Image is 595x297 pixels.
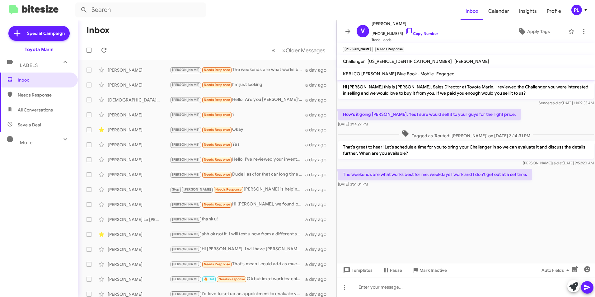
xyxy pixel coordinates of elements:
[305,246,331,252] div: a day ago
[305,112,331,118] div: a day ago
[483,2,514,20] a: Calendar
[170,171,305,178] div: Dude I ask for that car long time ago
[18,92,71,98] span: Needs Response
[343,47,373,52] small: [PERSON_NAME]
[305,276,331,282] div: a day ago
[204,68,230,72] span: Needs Response
[204,98,230,102] span: Needs Response
[268,44,279,57] button: Previous
[305,127,331,133] div: a day ago
[108,67,170,73] div: [PERSON_NAME]
[461,2,483,20] a: Inbox
[170,246,305,253] div: Hi [PERSON_NAME], I will have [PERSON_NAME] from my sales team reach out to you.
[368,59,452,64] span: [US_VEHICLE_IDENTIFICATION_NUMBER]
[305,172,331,178] div: a day ago
[108,142,170,148] div: [PERSON_NAME]
[108,216,170,223] div: [PERSON_NAME] Le [PERSON_NAME]
[551,101,562,105] span: said at
[338,141,594,159] p: That's great to hear! Let's schedule a time for you to bring your Challenger in so we can evaluat...
[436,71,455,77] span: Engaged
[305,142,331,148] div: a day ago
[170,186,305,193] div: [PERSON_NAME] is helping us thank you
[108,201,170,208] div: [PERSON_NAME]
[552,161,563,165] span: said at
[542,2,566,20] a: Profile
[170,126,305,133] div: Okay
[172,158,200,162] span: [PERSON_NAME]
[108,112,170,118] div: [PERSON_NAME]
[282,46,286,54] span: »
[405,31,438,36] a: Copy Number
[539,101,594,105] span: Sender [DATE] 11:09:33 AM
[204,262,230,266] span: Needs Response
[108,82,170,88] div: [PERSON_NAME]
[172,98,200,102] span: [PERSON_NAME]
[536,265,576,276] button: Auto Fields
[108,97,170,103] div: [DEMOGRAPHIC_DATA][PERSON_NAME]
[172,232,200,236] span: [PERSON_NAME]
[566,5,588,15] button: PL
[502,26,565,37] button: Apply Tags
[279,44,329,57] button: Next
[172,277,200,281] span: [PERSON_NAME]
[172,202,200,206] span: [PERSON_NAME]
[170,66,305,73] div: The weekends are what works best for me, weekdays I work and I don't get out at a set time.
[372,27,438,37] span: [PHONE_NUMBER]
[305,261,331,267] div: a day ago
[18,77,71,83] span: Inbox
[407,265,452,276] button: Mark Inactive
[343,59,365,64] span: Challenger
[361,26,365,36] span: V
[305,216,331,223] div: a day ago
[218,277,245,281] span: Needs Response
[338,169,532,180] p: The weekends are what works best for me, weekdays I work and I don't get out at a set time.
[172,83,200,87] span: [PERSON_NAME]
[108,172,170,178] div: [PERSON_NAME]
[170,276,305,283] div: Ok but im at work teaching cant answer phone
[172,292,200,296] span: [PERSON_NAME]
[172,262,200,266] span: [PERSON_NAME]
[204,158,230,162] span: Needs Response
[27,30,65,36] span: Special Campaign
[338,122,368,126] span: [DATE] 3:14:29 PM
[108,127,170,133] div: [PERSON_NAME]
[20,63,38,68] span: Labels
[514,2,542,20] a: Insights
[172,68,200,72] span: [PERSON_NAME]
[343,71,434,77] span: KBB ICO [PERSON_NAME] Blue Book - Mobile
[108,276,170,282] div: [PERSON_NAME]
[541,265,571,276] span: Auto Fields
[305,186,331,193] div: a day ago
[172,143,200,147] span: [PERSON_NAME]
[87,25,110,35] h1: Inbox
[170,261,305,268] div: That's mean I could add as much accessories I want? Or that depends of the model? Sorry for so ma...
[108,157,170,163] div: [PERSON_NAME]
[399,130,533,139] span: Tagged as 'Routed: [PERSON_NAME]' on [DATE] 3:14:31 PM
[204,83,230,87] span: Needs Response
[286,47,325,54] span: Older Messages
[25,46,54,53] div: Toyota Marin
[338,182,368,186] span: [DATE] 3:51:01 PM
[184,187,211,191] span: [PERSON_NAME]
[170,111,305,118] div: ?
[305,82,331,88] div: a day ago
[342,265,372,276] span: Templates
[170,141,305,148] div: Yes
[75,2,206,17] input: Search
[204,277,214,281] span: 🔥 Hot
[337,265,377,276] button: Templates
[170,156,305,163] div: Hello, I've reviewed your inventory and I don't we anything in can really afford at this time. Th...
[170,231,305,238] div: ahh ok got it. I will text u now from a different system and from there u reply yes and then ther...
[372,37,438,43] span: Trade Leads
[172,172,200,177] span: [PERSON_NAME]
[272,46,275,54] span: «
[375,47,404,52] small: Needs Response
[170,96,305,103] div: Hello. Are you [PERSON_NAME]'s supervisor?
[170,81,305,88] div: I'm just looking
[170,216,305,223] div: thank u!
[377,265,407,276] button: Pause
